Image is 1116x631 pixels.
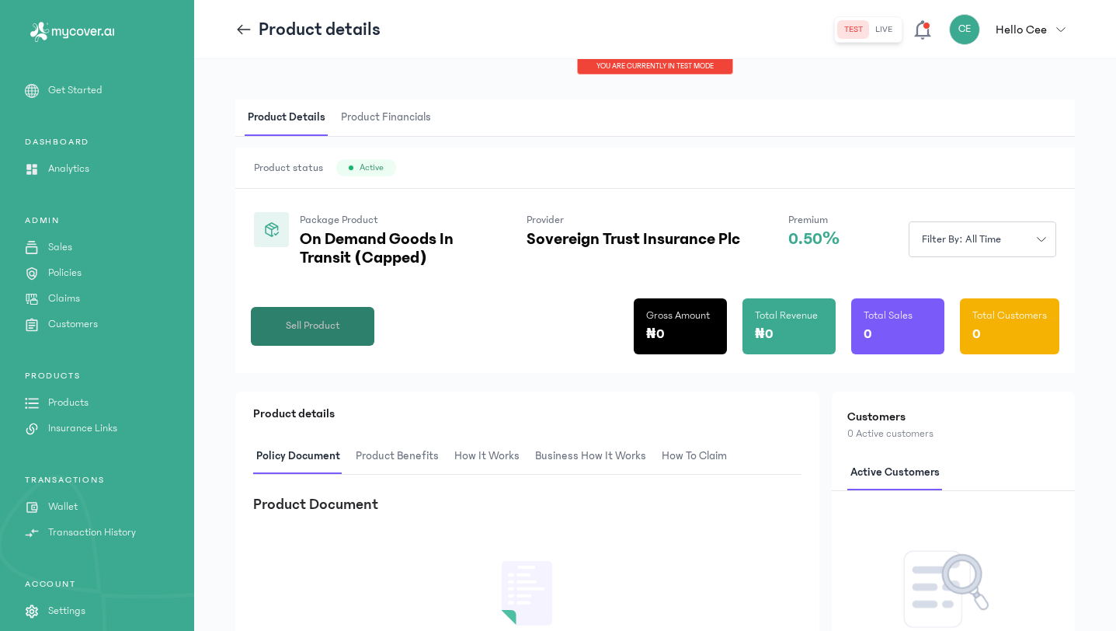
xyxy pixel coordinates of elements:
[972,323,981,345] p: 0
[847,407,1059,426] h2: Customers
[864,323,872,345] p: 0
[527,230,740,249] p: Sovereign Trust Insurance Plc
[253,438,353,475] button: Policy Document
[949,14,980,45] div: CE
[646,308,714,323] p: Gross Amount
[532,438,649,475] span: Business How It Works
[353,438,442,475] span: Product Benefits
[755,323,774,345] p: ₦0
[755,308,823,323] p: Total Revenue
[48,239,72,256] p: Sales
[48,316,98,333] p: Customers
[864,308,932,323] p: Total Sales
[913,232,1010,248] span: Filter by: all time
[245,99,329,136] span: Product Details
[788,230,840,249] p: 0.50%
[259,17,381,42] p: Product details
[847,455,943,491] span: Active customers
[48,161,89,177] p: Analytics
[847,426,1059,442] p: 0 Active customers
[972,308,1047,323] p: Total Customers
[253,404,801,423] p: Product details
[254,160,323,176] span: Product status
[949,14,1075,45] button: CEHello Cee
[646,323,665,345] p: ₦0
[245,99,338,136] button: Product Details
[253,438,343,475] span: Policy Document
[909,221,1056,257] button: Filter by: all time
[788,214,828,226] span: Premium
[48,525,136,541] p: Transaction History
[451,438,532,475] button: How It Works
[532,438,659,475] button: Business How It Works
[48,420,117,437] p: Insurance Links
[527,214,564,226] span: Provider
[451,438,523,475] span: How It Works
[360,162,384,174] span: Active
[847,455,952,491] button: Active customers
[300,214,378,226] span: Package Product
[300,230,478,267] p: On Demand Goods In Transit (Capped)
[996,20,1047,39] p: Hello Cee
[353,438,451,475] button: Product Benefits
[48,499,78,515] p: Wallet
[838,20,869,39] button: test
[48,82,103,99] p: Get Started
[48,395,89,411] p: Products
[286,318,340,334] span: Sell Product
[338,99,434,136] span: Product Financials
[577,59,733,75] div: You are currently in TEST MODE
[48,265,82,281] p: Policies
[869,20,899,39] button: live
[251,307,374,346] button: Sell Product
[48,603,85,619] p: Settings
[253,493,378,515] h3: Product Document
[659,438,730,475] span: How to claim
[338,99,443,136] button: Product Financials
[659,438,739,475] button: How to claim
[48,291,80,307] p: Claims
